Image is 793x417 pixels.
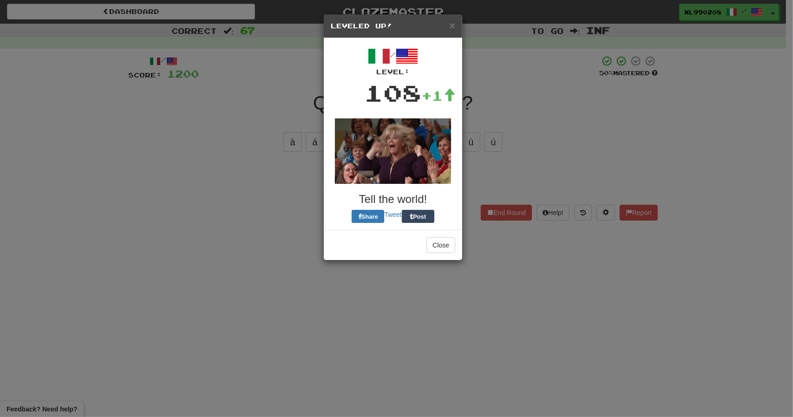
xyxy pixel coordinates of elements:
[402,210,434,223] button: Post
[384,211,401,218] a: Tweet
[331,67,455,77] div: Level:
[331,193,455,205] h3: Tell the world!
[335,118,451,184] img: happy-lady-c767e5519d6a7a6d241e17537db74d2b6302dbbc2957d4f543dfdf5f6f88f9b5.gif
[426,237,455,253] button: Close
[365,77,422,109] div: 108
[422,86,456,105] div: +1
[331,21,455,31] h5: Leveled Up!
[352,210,384,223] button: Share
[450,20,455,30] button: Close
[331,45,455,77] div: /
[450,20,455,31] span: ×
